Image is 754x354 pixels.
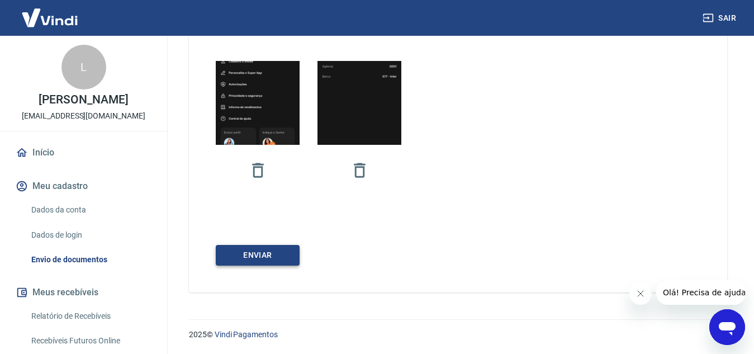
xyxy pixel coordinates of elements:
[27,329,154,352] a: Recebíveis Futuros Online
[215,330,278,339] a: Vindi Pagamentos
[27,199,154,221] a: Dados da conta
[317,10,401,196] img: Imagem anexada
[629,282,652,305] iframe: Fechar mensagem
[7,8,94,17] span: Olá! Precisa de ajuda?
[13,1,86,35] img: Vindi
[13,280,154,305] button: Meus recebíveis
[27,305,154,328] a: Relatório de Recebíveis
[39,94,128,106] p: [PERSON_NAME]
[656,280,745,305] iframe: Mensagem da empresa
[700,8,741,29] button: Sair
[27,248,154,271] a: Envio de documentos
[13,140,154,165] a: Início
[709,309,745,345] iframe: Botão para abrir a janela de mensagens
[61,45,106,89] div: L
[216,10,300,196] img: Imagem anexada
[13,174,154,199] button: Meu cadastro
[27,224,154,247] a: Dados de login
[216,245,300,266] button: ENVIAR
[22,110,145,122] p: [EMAIL_ADDRESS][DOMAIN_NAME]
[189,329,727,341] p: 2025 ©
